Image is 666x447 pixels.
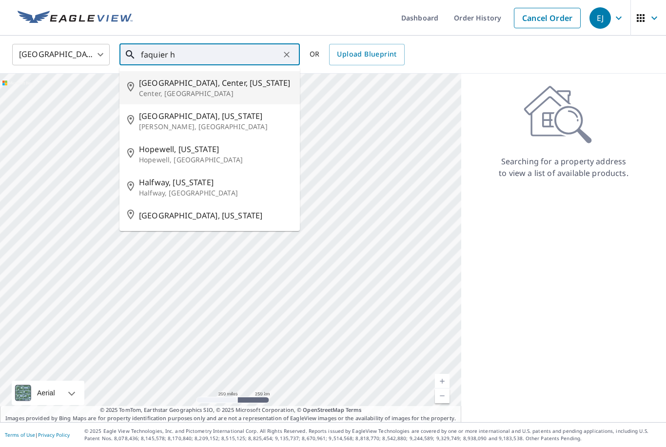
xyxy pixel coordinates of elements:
[139,176,292,188] span: Halfway, [US_STATE]
[589,7,611,29] div: EJ
[329,44,404,65] a: Upload Blueprint
[12,381,84,405] div: Aerial
[84,428,661,442] p: © 2025 Eagle View Technologies, Inc. and Pictometry International Corp. All Rights Reserved. Repo...
[139,143,292,155] span: Hopewell, [US_STATE]
[514,8,581,28] a: Cancel Order
[139,122,292,132] p: [PERSON_NAME], [GEOGRAPHIC_DATA]
[38,431,70,438] a: Privacy Policy
[100,406,362,414] span: © 2025 TomTom, Earthstar Geographics SIO, © 2025 Microsoft Corporation, ©
[34,381,58,405] div: Aerial
[280,48,294,61] button: Clear
[139,77,292,89] span: [GEOGRAPHIC_DATA], Center, [US_STATE]
[310,44,405,65] div: OR
[5,431,35,438] a: Terms of Use
[5,432,70,438] p: |
[337,48,396,60] span: Upload Blueprint
[139,89,292,98] p: Center, [GEOGRAPHIC_DATA]
[139,110,292,122] span: [GEOGRAPHIC_DATA], [US_STATE]
[139,155,292,165] p: Hopewell, [GEOGRAPHIC_DATA]
[303,406,344,413] a: OpenStreetMap
[139,210,292,221] span: [GEOGRAPHIC_DATA], [US_STATE]
[12,41,110,68] div: [GEOGRAPHIC_DATA]
[435,389,450,403] a: Current Level 5, Zoom Out
[435,374,450,389] a: Current Level 5, Zoom In
[139,188,292,198] p: Halfway, [GEOGRAPHIC_DATA]
[141,41,280,68] input: Search by address or latitude-longitude
[18,11,133,25] img: EV Logo
[346,406,362,413] a: Terms
[498,155,629,179] p: Searching for a property address to view a list of available products.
